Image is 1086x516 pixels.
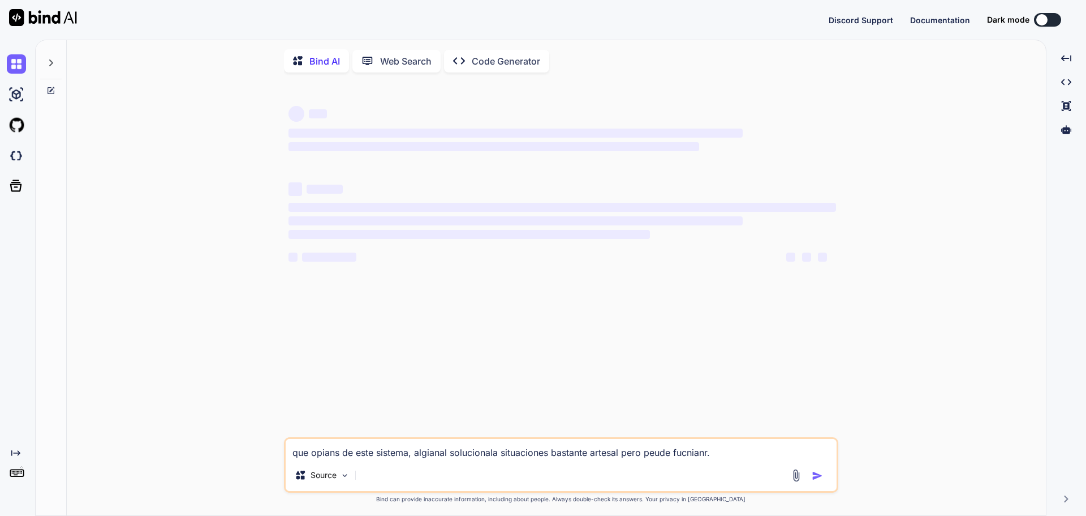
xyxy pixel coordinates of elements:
[987,14,1029,25] span: Dark mode
[288,106,304,122] span: ‌
[812,470,823,481] img: icon
[340,471,350,480] img: Pick Models
[910,14,970,26] button: Documentation
[472,54,540,68] p: Code Generator
[786,253,795,262] span: ‌
[818,253,827,262] span: ‌
[288,142,699,151] span: ‌
[288,216,743,225] span: ‌
[288,182,302,196] span: ‌
[9,9,77,26] img: Bind AI
[7,116,26,135] img: githubLight
[309,54,340,68] p: Bind AI
[288,203,836,212] span: ‌
[284,495,838,504] p: Bind can provide inaccurate information, including about people. Always double-check its answers....
[7,146,26,165] img: darkCloudIdeIcon
[829,15,893,25] span: Discord Support
[7,85,26,104] img: ai-studio
[286,439,837,459] textarea: que opians de este sistema, algianal solucionala situaciones bastante artesal pero peude fucnianr.
[288,230,650,239] span: ‌
[309,109,327,118] span: ‌
[910,15,970,25] span: Documentation
[288,129,743,138] span: ‌
[302,253,356,262] span: ‌
[311,470,337,481] p: Source
[380,54,432,68] p: Web Search
[802,253,811,262] span: ‌
[790,469,803,482] img: attachment
[7,54,26,74] img: chat
[829,14,893,26] button: Discord Support
[288,253,298,262] span: ‌
[307,185,343,194] span: ‌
